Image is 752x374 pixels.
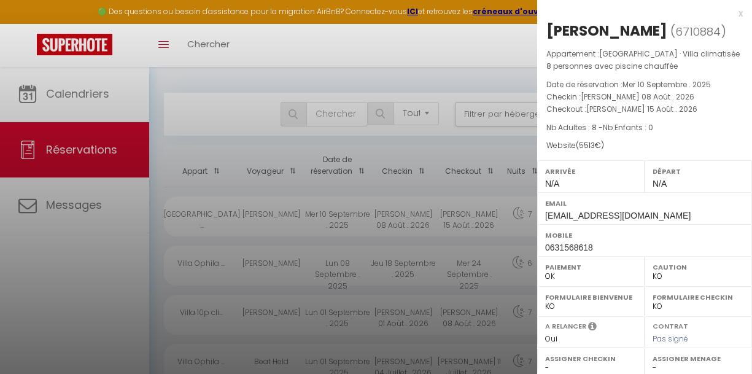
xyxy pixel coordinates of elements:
div: [PERSON_NAME] [546,21,667,41]
span: [PERSON_NAME] 15 Août . 2026 [586,104,697,114]
i: Sélectionner OUI si vous souhaiter envoyer les séquences de messages post-checkout [588,321,597,335]
span: ( ) [670,23,726,40]
label: Email [545,197,744,209]
span: ( €) [576,140,604,150]
span: 0631568618 [545,243,593,252]
span: [PERSON_NAME] 08 Août . 2026 [581,92,694,102]
label: A relancer [545,321,586,332]
span: Pas signé [653,333,688,344]
label: Arrivée [545,165,637,177]
label: Assigner Menage [653,353,744,365]
div: Website [546,140,743,152]
span: Nb Adultes : 8 - [546,122,653,133]
label: Formulaire Checkin [653,291,744,303]
span: [EMAIL_ADDRESS][DOMAIN_NAME] [545,211,691,220]
div: x [537,6,743,21]
span: N/A [653,179,667,189]
label: Départ [653,165,744,177]
label: Mobile [545,229,744,241]
span: [GEOGRAPHIC_DATA] · Villa climatisée 8 personnes avec piscine chauffée [546,49,740,71]
span: 5513 [579,140,595,150]
p: Checkin : [546,91,743,103]
span: Mer 10 Septembre . 2025 [622,79,711,90]
label: Formulaire Bienvenue [545,291,637,303]
span: Nb Enfants : 0 [603,122,653,133]
p: Date de réservation : [546,79,743,91]
label: Caution [653,261,744,273]
label: Contrat [653,321,688,329]
span: 6710884 [675,24,721,39]
p: Appartement : [546,48,743,72]
label: Assigner Checkin [545,353,637,365]
button: Ouvrir le widget de chat LiveChat [10,5,47,42]
label: Paiement [545,261,637,273]
p: Checkout : [546,103,743,115]
span: N/A [545,179,559,189]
